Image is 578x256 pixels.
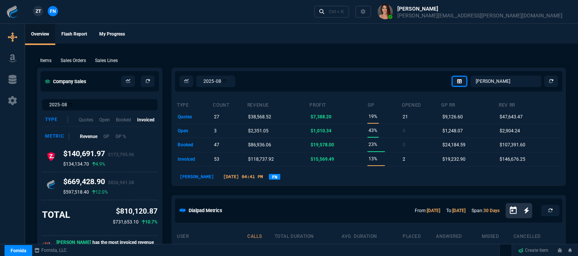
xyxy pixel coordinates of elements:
[269,174,280,180] a: FN
[113,206,158,217] p: $810,120.87
[40,57,52,64] p: Items
[369,111,377,122] p: 19%
[177,230,247,241] th: user
[189,207,222,214] h5: Dialpad Metrics
[63,177,134,189] h4: $669,428.90
[42,209,70,220] h3: TOTAL
[415,207,440,214] p: From:
[45,116,68,123] div: Type
[248,126,269,136] p: $2,351.05
[329,9,344,15] div: Ctrl + K
[93,24,131,45] a: My Progress
[220,173,266,180] p: [DATE] 04:41 PM
[50,8,56,15] span: FN
[481,230,513,241] th: missed
[369,125,377,136] p: 43%
[248,242,273,253] p: 1825
[108,180,134,185] span: $826,941.58
[103,133,109,140] p: GP
[36,8,41,15] span: ZT
[99,116,110,123] p: Open
[500,140,525,150] p: $107,391.60
[116,116,131,123] p: Booked
[436,230,481,241] th: answered
[500,126,520,136] p: $2,904.24
[42,240,50,251] p: 🎉
[177,173,217,180] p: [PERSON_NAME]
[509,205,524,216] button: Open calendar
[247,230,274,241] th: calls
[369,139,377,150] p: 23%
[56,240,91,246] span: [PERSON_NAME]
[311,140,334,150] p: $19,578.00
[483,242,512,253] p: 4
[177,124,212,138] td: open
[341,230,402,241] th: avg. duration
[403,154,405,164] p: 2
[248,140,271,150] p: $86,936.06
[142,219,158,225] p: 10.7%
[513,230,561,241] th: cancelled
[212,99,247,110] th: count
[515,245,551,256] a: Create Item
[442,140,466,150] p: $24,184.59
[500,112,523,122] p: $47,643.47
[437,242,480,253] p: 12
[95,57,118,64] p: Sales Lines
[177,138,212,152] td: booked
[248,112,271,122] p: $38,568.52
[137,116,155,123] p: Invoiced
[401,99,441,110] th: opened
[311,154,334,164] p: $15,569.49
[177,110,212,124] td: quotes
[342,242,401,253] p: 45s
[55,24,93,45] a: Flash Report
[177,99,212,110] th: type
[63,161,89,167] p: $134,134.70
[45,78,86,85] h5: Company Sales
[214,140,219,150] p: 47
[472,207,500,214] p: Span:
[442,112,463,122] p: $9,126.60
[61,57,86,64] p: Sales Orders
[79,116,93,123] p: Quotes
[311,126,331,136] p: $1,010.34
[498,99,561,110] th: Rev RR
[63,149,134,161] h4: $140,691.97
[514,242,560,253] p: 365
[403,242,434,253] p: 1441
[274,230,342,241] th: total duration
[214,126,217,136] p: 3
[403,112,408,122] p: 21
[108,152,134,157] span: $173,795.96
[32,247,69,254] a: msbcCompanyName
[427,208,440,213] a: [DATE]
[311,112,331,122] p: $7,388.20
[367,99,401,110] th: GP
[403,140,405,150] p: 0
[178,242,246,253] p: [PERSON_NAME]
[446,207,466,214] p: To:
[80,133,97,140] p: Revenue
[92,189,108,195] p: 12.0%
[441,99,498,110] th: GP RR
[56,239,158,253] p: has the most invoiced revenue this month.
[275,242,340,253] p: 17h 56m
[403,126,405,136] p: 0
[500,154,525,164] p: $146,676.25
[92,161,105,167] p: 4.9%
[369,154,377,164] p: 13%
[452,208,466,213] a: [DATE]
[214,112,219,122] p: 27
[309,99,367,110] th: Profit
[248,154,274,164] p: $118,737.92
[442,126,463,136] p: $1,248.07
[402,230,436,241] th: placed
[45,133,69,140] div: Metric
[177,152,212,166] td: invoiced
[63,189,89,195] p: $597,518.40
[442,154,466,164] p: $19,232.90
[113,219,139,225] p: $731,653.10
[214,154,219,164] p: 53
[116,133,126,140] p: GP %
